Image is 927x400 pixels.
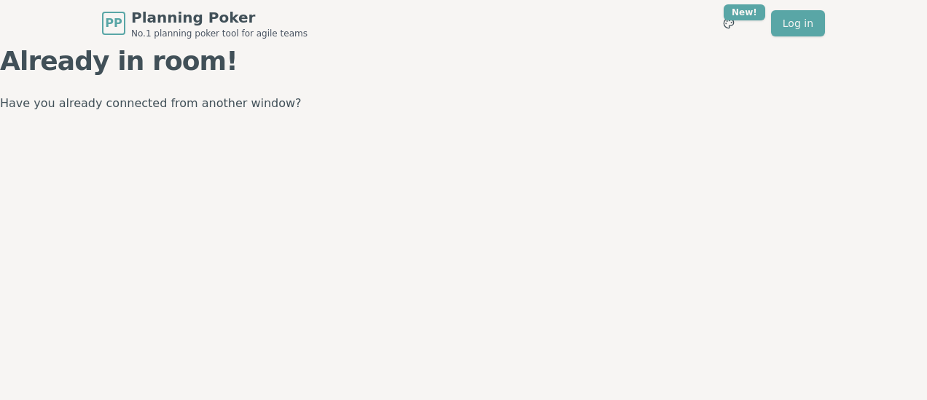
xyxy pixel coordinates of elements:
[716,10,742,36] button: New!
[102,7,308,39] a: PPPlanning PokerNo.1 planning poker tool for agile teams
[131,7,308,28] span: Planning Poker
[105,15,122,32] span: PP
[771,10,825,36] a: Log in
[131,28,308,39] span: No.1 planning poker tool for agile teams
[724,4,765,20] div: New!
